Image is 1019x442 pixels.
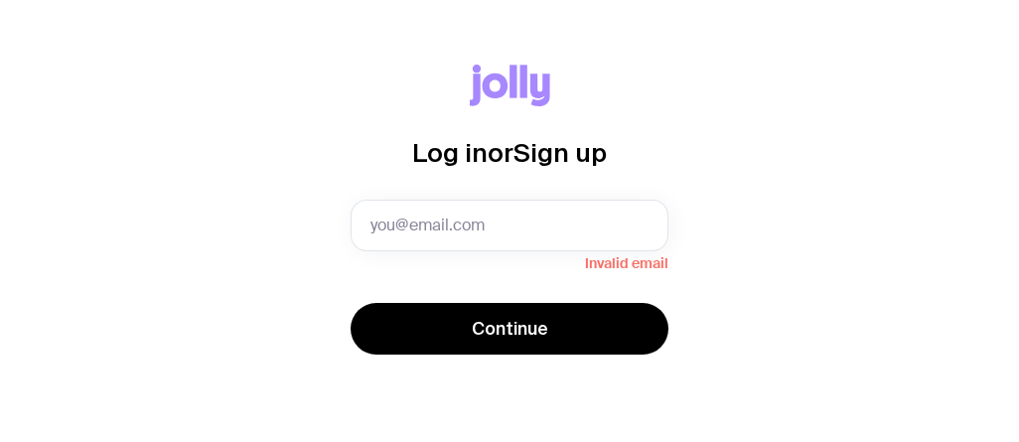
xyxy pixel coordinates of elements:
span: Continue [472,317,548,341]
button: Continue [351,303,668,355]
span: Sign up [513,138,607,167]
span: Log in [412,138,488,167]
input: you@email.com [351,200,668,251]
span: Invalid email [351,251,668,271]
span: or [488,138,513,167]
